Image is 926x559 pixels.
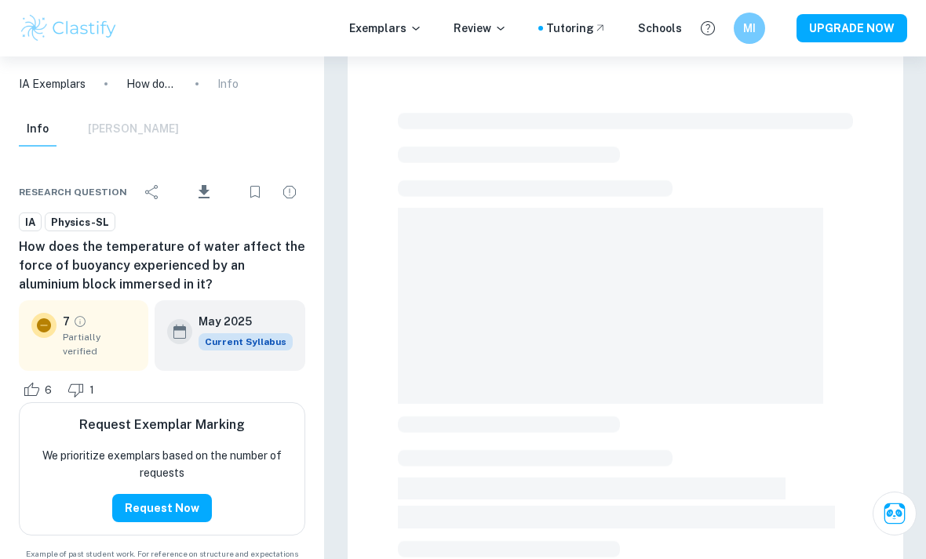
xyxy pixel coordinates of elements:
[19,112,57,147] button: Info
[19,212,42,232] a: IA
[64,377,103,402] div: Dislike
[45,212,115,232] a: Physics-SL
[217,75,239,93] p: Info
[73,314,87,329] a: Grade partially verified
[112,494,212,522] button: Request Now
[638,20,682,37] a: Schools
[171,172,236,212] div: Download
[734,13,765,44] button: MI
[873,492,917,535] button: Ask Clai
[694,15,721,42] button: Help and Feedback
[19,185,127,199] span: Research question
[137,176,168,208] div: Share
[19,13,118,44] img: Clastify logo
[19,238,305,294] h6: How does the temperature of water affect the force of buoyancy experienced by an aluminium block ...
[126,75,177,93] p: How does the temperature of water affect the force of buoyancy experienced by an aluminium block ...
[546,20,607,37] a: Tutoring
[19,75,86,93] a: IA Exemplars
[63,313,70,330] p: 7
[454,20,507,37] p: Review
[36,383,60,398] span: 6
[63,330,136,358] span: Partially verified
[46,215,115,230] span: Physics-SL
[274,176,305,208] div: Report issue
[81,383,103,398] span: 1
[20,215,41,230] span: IA
[199,333,293,350] span: Current Syllabus
[797,14,907,42] button: UPGRADE NOW
[199,333,293,350] div: This exemplar is based on the current syllabus. Feel free to refer to it for inspiration/ideas wh...
[199,313,280,330] h6: May 2025
[19,377,60,402] div: Like
[741,20,759,37] h6: MI
[79,416,245,434] h6: Request Exemplar Marking
[349,20,422,37] p: Exemplars
[239,176,271,208] div: Bookmark
[32,447,292,481] p: We prioritize exemplars based on the number of requests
